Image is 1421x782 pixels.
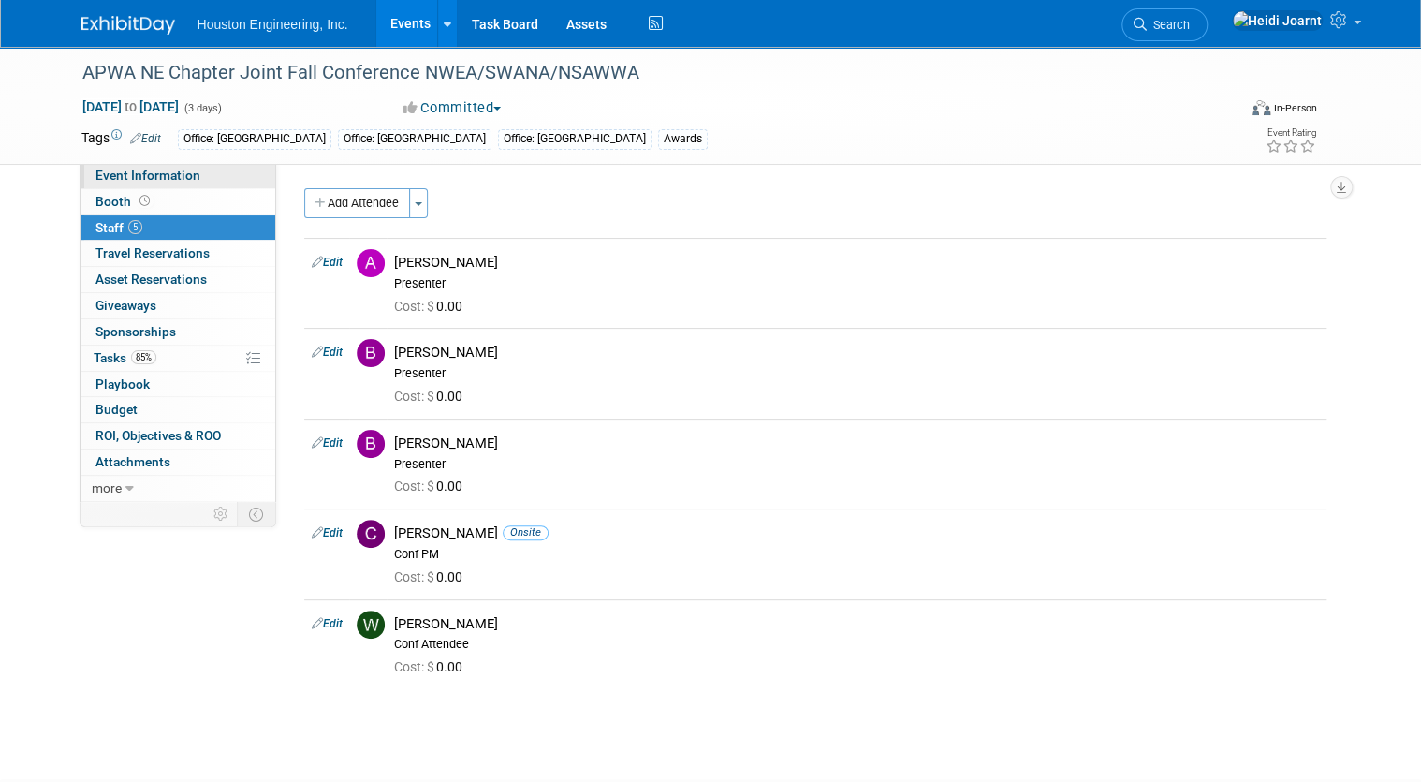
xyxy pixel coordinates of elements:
img: ExhibitDay [81,16,175,35]
div: Office: [GEOGRAPHIC_DATA] [338,129,491,149]
span: Staff [95,220,142,235]
span: 0.00 [394,389,470,404]
span: [DATE] [DATE] [81,98,180,115]
a: Asset Reservations [81,267,275,292]
div: [PERSON_NAME] [394,615,1319,633]
span: Sponsorships [95,324,176,339]
span: 85% [131,350,156,364]
span: Onsite [503,525,549,539]
span: Search [1147,18,1190,32]
span: Attachments [95,454,170,469]
img: W.jpg [357,611,385,639]
div: Office: [GEOGRAPHIC_DATA] [178,129,331,149]
div: Awards [658,129,708,149]
button: Add Attendee [304,188,410,218]
a: Staff5 [81,215,275,241]
td: Personalize Event Tab Strip [205,502,238,526]
span: Cost: $ [394,299,436,314]
a: Search [1121,8,1208,41]
div: Conf Attendee [394,637,1319,652]
div: [PERSON_NAME] [394,435,1319,452]
span: Houston Engineering, Inc. [198,17,348,32]
a: Travel Reservations [81,241,275,266]
span: 0.00 [394,299,470,314]
a: Budget [81,397,275,422]
a: Edit [312,617,343,630]
div: Presenter [394,276,1319,291]
span: Giveaways [95,298,156,313]
a: Edit [312,526,343,539]
a: Sponsorships [81,319,275,345]
span: Booth not reserved yet [136,194,154,208]
a: Playbook [81,372,275,397]
a: Booth [81,189,275,214]
a: Edit [312,346,343,359]
div: Office: [GEOGRAPHIC_DATA] [498,129,652,149]
span: more [92,480,122,495]
span: Budget [95,402,138,417]
span: Asset Reservations [95,272,207,287]
img: Heidi Joarnt [1232,10,1323,31]
td: Tags [81,128,161,150]
span: (3 days) [183,102,222,114]
a: Edit [130,132,161,145]
img: B.jpg [357,430,385,458]
span: Cost: $ [394,479,436,494]
a: ROI, Objectives & ROO [81,423,275,449]
span: ROI, Objectives & ROO [95,428,221,443]
span: 5 [128,220,142,234]
td: Toggle Event Tabs [237,502,275,526]
div: [PERSON_NAME] [394,254,1319,272]
span: to [122,99,139,114]
img: A.jpg [357,249,385,277]
a: Edit [312,436,343,450]
span: Booth [95,194,154,209]
a: Event Information [81,163,275,188]
div: [PERSON_NAME] [394,524,1319,542]
div: Event Rating [1266,128,1316,138]
span: Event Information [95,168,200,183]
span: Cost: $ [394,389,436,404]
img: B.jpg [357,339,385,367]
img: Format-Inperson.png [1252,100,1270,115]
a: Tasks85% [81,346,275,371]
div: [PERSON_NAME] [394,344,1319,361]
a: more [81,476,275,501]
div: APWA NE Chapter Joint Fall Conference NWEA/SWANA/NSAWWA [76,56,1212,90]
a: Giveaways [81,293,275,318]
img: C.jpg [357,520,385,548]
div: Presenter [394,457,1319,472]
div: In-Person [1273,101,1317,115]
div: Event Format [1135,97,1317,125]
a: Attachments [81,450,275,475]
span: 0.00 [394,479,470,494]
span: Playbook [95,376,150,391]
span: 0.00 [394,569,470,584]
span: Cost: $ [394,569,436,584]
span: Travel Reservations [95,245,210,260]
div: Conf PM [394,547,1319,562]
span: Tasks [94,350,156,365]
div: Presenter [394,366,1319,381]
span: Cost: $ [394,659,436,674]
a: Edit [312,256,343,269]
button: Committed [397,98,508,118]
span: 0.00 [394,659,470,674]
